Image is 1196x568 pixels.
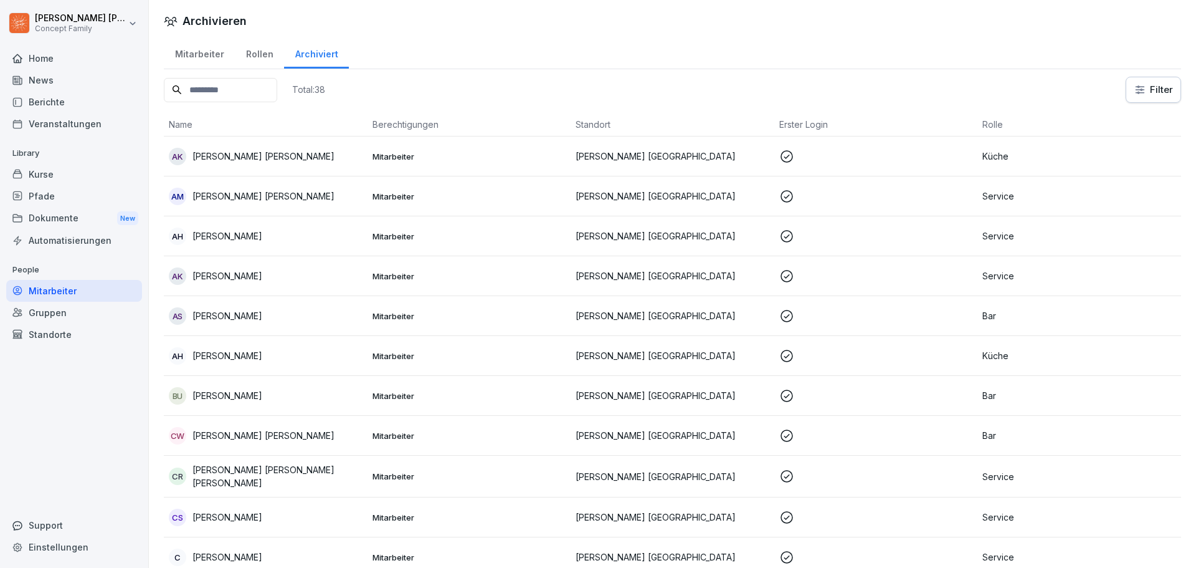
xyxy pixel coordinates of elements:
p: Mitarbeiter [373,471,566,482]
p: Service [982,511,1176,524]
p: [PERSON_NAME] [GEOGRAPHIC_DATA] [576,470,769,483]
th: Erster Login [774,113,978,137]
p: [PERSON_NAME] [GEOGRAPHIC_DATA] [576,309,769,322]
th: Rolle [977,113,1181,137]
a: Veranstaltungen [6,113,142,135]
p: Mitarbeiter [373,191,566,202]
div: New [117,211,138,226]
p: Bar [982,389,1176,402]
div: AS [169,307,186,325]
p: [PERSON_NAME] [192,229,262,243]
a: Pfade [6,185,142,207]
a: Archiviert [284,37,349,69]
p: Mitarbeiter [373,512,566,523]
p: Concept Family [35,24,126,33]
p: [PERSON_NAME] [GEOGRAPHIC_DATA] [576,429,769,442]
a: Rollen [235,37,284,69]
p: [PERSON_NAME] [GEOGRAPHIC_DATA] [576,349,769,362]
p: [PERSON_NAME] [GEOGRAPHIC_DATA] [576,269,769,282]
a: Home [6,47,142,69]
p: Mitarbeiter [373,231,566,242]
p: [PERSON_NAME] [PERSON_NAME] [PERSON_NAME] [192,463,363,489]
p: Mitarbeiter [373,151,566,162]
p: [PERSON_NAME] [192,269,262,282]
p: Küche [982,349,1176,362]
p: [PERSON_NAME] [GEOGRAPHIC_DATA] [576,229,769,243]
button: Filter [1126,77,1180,102]
div: CR [169,468,186,485]
p: [PERSON_NAME] [PERSON_NAME] [192,429,335,442]
p: [PERSON_NAME] [PERSON_NAME] [35,13,126,24]
div: CW [169,427,186,445]
p: Mitarbeiter [373,552,566,563]
p: [PERSON_NAME] [PERSON_NAME] [192,150,335,163]
th: Name [164,113,368,137]
p: Mitarbeiter [373,390,566,402]
p: [PERSON_NAME] [GEOGRAPHIC_DATA] [576,551,769,564]
th: Standort [571,113,774,137]
p: [PERSON_NAME] [192,389,262,402]
a: Einstellungen [6,536,142,558]
p: [PERSON_NAME] [192,309,262,322]
div: AK [169,267,186,285]
p: Mitarbeiter [373,271,566,282]
div: CS [169,509,186,526]
a: Automatisierungen [6,229,142,251]
p: Service [982,551,1176,564]
p: People [6,260,142,280]
p: Service [982,229,1176,243]
div: AK [169,148,186,165]
p: Mitarbeiter [373,310,566,322]
div: AH [169,228,186,245]
a: Kurse [6,163,142,185]
p: [PERSON_NAME] [192,511,262,524]
p: Mitarbeiter [373,430,566,441]
div: Support [6,514,142,536]
div: C [169,549,186,566]
p: Service [982,470,1176,483]
p: Bar [982,309,1176,322]
div: Filter [1134,84,1173,96]
p: Mitarbeiter [373,350,566,362]
p: Service [982,190,1176,203]
p: [PERSON_NAME] [GEOGRAPHIC_DATA] [576,150,769,163]
p: [PERSON_NAME] [GEOGRAPHIC_DATA] [576,511,769,524]
a: News [6,69,142,91]
p: [PERSON_NAME] [PERSON_NAME] [192,190,335,203]
p: Bar [982,429,1176,442]
p: Library [6,143,142,163]
p: Service [982,269,1176,282]
p: [PERSON_NAME] [GEOGRAPHIC_DATA] [576,190,769,203]
a: Mitarbeiter [164,37,235,69]
p: [PERSON_NAME] [192,349,262,362]
p: [PERSON_NAME] [192,551,262,564]
h1: Archivieren [183,12,247,29]
div: AH [169,347,186,365]
a: Berichte [6,91,142,113]
a: Mitarbeiter [6,280,142,302]
a: Standorte [6,324,142,345]
p: [PERSON_NAME] [GEOGRAPHIC_DATA] [576,389,769,402]
a: DokumenteNew [6,207,142,230]
div: BU [169,387,186,405]
div: AM [169,188,186,205]
th: Berechtigungen [368,113,571,137]
a: Gruppen [6,302,142,324]
p: Total: 38 [292,84,325,95]
div: Dokumente [6,207,142,230]
p: Küche [982,150,1176,163]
